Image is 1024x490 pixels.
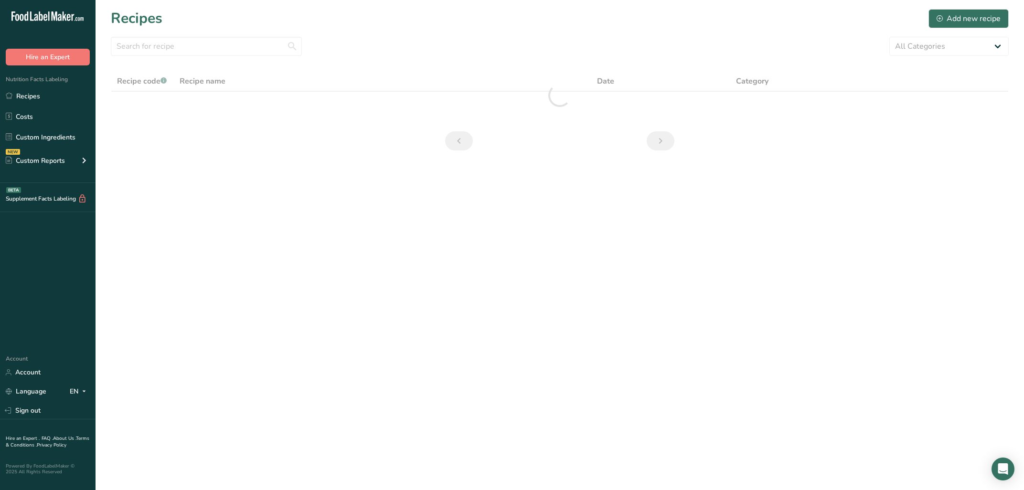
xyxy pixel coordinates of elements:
[6,463,90,475] div: Powered By FoodLabelMaker © 2025 All Rights Reserved
[111,37,302,56] input: Search for recipe
[928,9,1009,28] button: Add new recipe
[6,435,40,442] a: Hire an Expert .
[6,149,20,155] div: NEW
[111,8,162,29] h1: Recipes
[992,458,1014,480] div: Open Intercom Messenger
[937,13,1001,24] div: Add new recipe
[6,49,90,65] button: Hire an Expert
[42,435,53,442] a: FAQ .
[6,156,65,166] div: Custom Reports
[647,131,674,150] a: Next page
[53,435,76,442] a: About Us .
[70,386,90,397] div: EN
[6,383,46,400] a: Language
[445,131,473,150] a: Previous page
[6,187,21,193] div: BETA
[37,442,66,448] a: Privacy Policy
[6,435,89,448] a: Terms & Conditions .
